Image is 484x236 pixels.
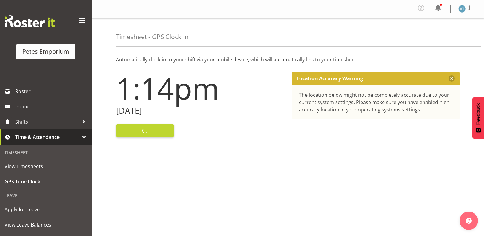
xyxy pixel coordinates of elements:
button: Close message [449,75,455,82]
img: help-xxl-2.png [466,218,472,224]
h4: Timesheet - GPS Clock In [116,33,189,40]
div: The location below might not be completely accurate due to your current system settings. Please m... [299,91,453,113]
div: Petes Emporium [22,47,69,56]
p: Automatically clock-in to your shift via your mobile device, which will automatically link to you... [116,56,460,63]
span: Time & Attendance [15,133,79,142]
p: Location Accuracy Warning [297,75,363,82]
span: Apply for Leave [5,205,87,214]
a: View Leave Balances [2,217,90,232]
span: GPS Time Clock [5,177,87,186]
h2: [DATE] [116,106,284,115]
span: Shifts [15,117,79,126]
span: Inbox [15,102,89,111]
div: Leave [2,189,90,202]
span: Feedback [475,103,481,125]
a: View Timesheets [2,159,90,174]
div: Timesheet [2,146,90,159]
h1: 1:14pm [116,72,284,105]
img: alex-micheal-taniwha5364.jpg [458,5,466,13]
span: View Leave Balances [5,220,87,229]
img: Rosterit website logo [5,15,55,27]
a: GPS Time Clock [2,174,90,189]
button: Feedback - Show survey [472,97,484,139]
span: Roster [15,87,89,96]
a: Apply for Leave [2,202,90,217]
span: View Timesheets [5,162,87,171]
